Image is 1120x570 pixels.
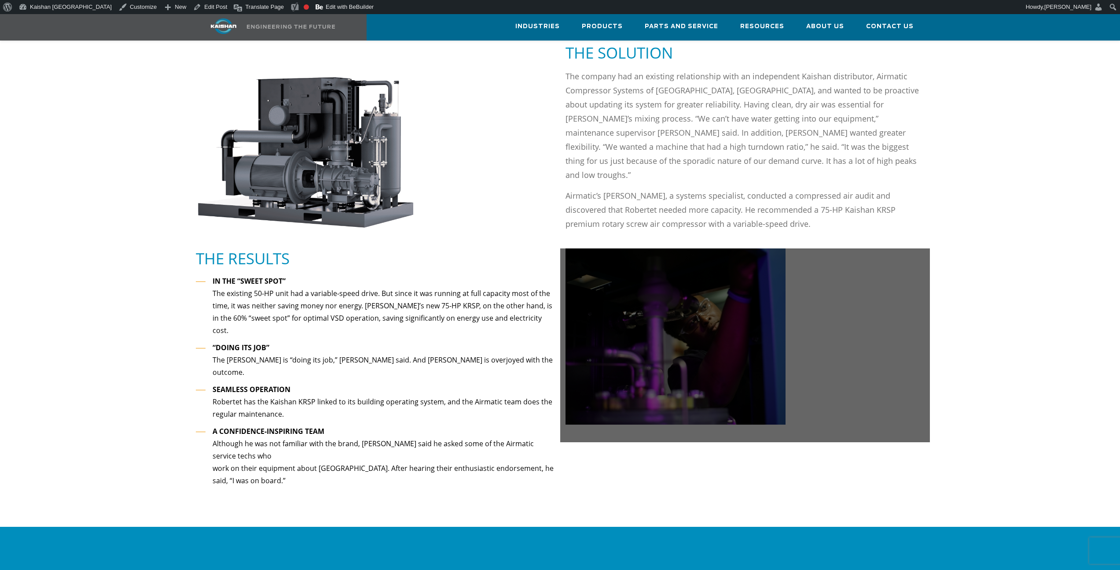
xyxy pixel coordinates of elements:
strong: “DOING ITS JOB” [213,343,269,352]
span: About Us [806,22,844,32]
strong: IN THE “SWEET SPOT” [213,276,286,286]
a: Products [582,15,623,38]
li: The existing 50-HP unit had a variable-speed drive. But since it was running at full capacity mos... [196,275,555,337]
strong: SEAMLESS OPERATION [213,385,290,394]
img: Engineering the future [247,25,335,29]
strong: A CONFIDENCE-INSPIRING TEAM [213,426,324,436]
img: krsp 100 [196,74,416,231]
span: Contact Us [866,22,914,32]
span: Products [582,22,623,32]
li: Although he was not familiar with the brand, [PERSON_NAME] said he asked some of the Airmatic ser... [196,425,555,487]
a: Industries [515,15,560,38]
span: Resources [740,22,784,32]
a: About Us [806,15,844,38]
a: Resources [740,15,784,38]
span: Industries [515,22,560,32]
div: Focus keyphrase not set [304,4,309,10]
img: kaishan logo [191,19,257,34]
a: Contact Us [866,15,914,38]
h5: The Results [196,248,555,268]
li: Robertet has the Kaishan KRSP linked to its building operating system, and the Airmatic team does... [196,383,555,421]
a: Parts and Service [645,15,718,38]
span: Parts and Service [645,22,718,32]
h5: The Solution [566,43,925,63]
a: Kaishan USA [191,14,346,41]
p: The company had an existing relationship with an independent Kaishan distributor, Airmatic Compre... [566,69,925,182]
p: Airmatic’s [PERSON_NAME], a systems specialist, conducted a compressed air audit and discovered t... [566,189,925,231]
span: [PERSON_NAME] [1044,4,1091,10]
li: The [PERSON_NAME] is “doing its job,” [PERSON_NAME] said. And [PERSON_NAME] is overjoyed with the... [196,341,555,379]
